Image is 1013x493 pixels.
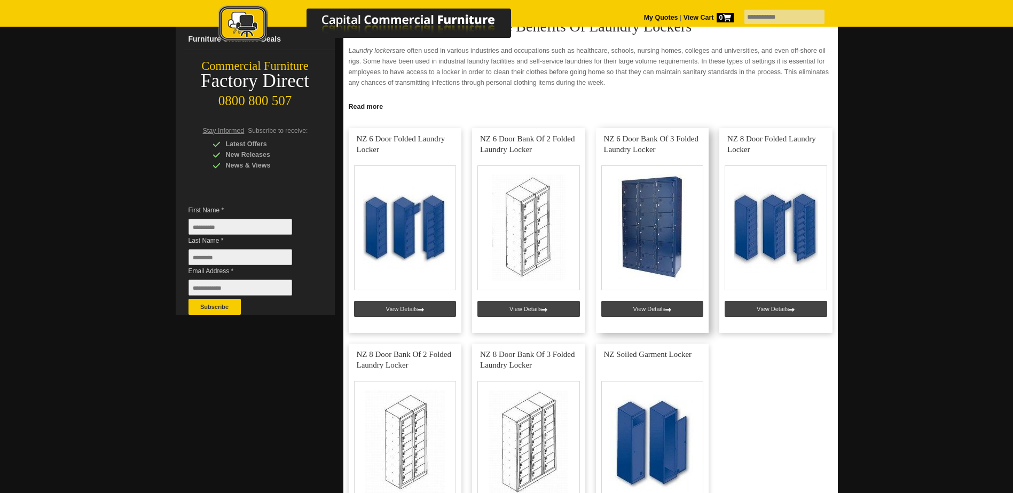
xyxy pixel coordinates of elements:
div: Factory Direct [176,74,335,89]
a: View Cart0 [681,14,733,21]
div: New Releases [213,149,314,160]
p: are often used in various industries and occupations such as healthcare, schools, nursing homes, ... [349,45,833,88]
button: Subscribe [189,299,241,315]
input: Email Address * [189,280,292,296]
span: Subscribe to receive: [248,127,308,134]
a: Capital Commercial Furniture Logo [189,5,563,47]
strong: View Cart [684,14,734,21]
div: News & Views [213,160,314,171]
div: 0800 800 507 [176,88,335,108]
span: Email Address * [189,266,308,276]
h2: The Benefits Of Laundry Lockers [349,19,833,35]
a: Click to read more [343,99,838,112]
span: Last Name * [189,235,308,246]
a: Furniture Clearance Deals [184,28,335,50]
img: Capital Commercial Furniture Logo [189,5,563,44]
div: Commercial Furniture [176,59,335,74]
div: Latest Offers [213,139,314,149]
span: 0 [717,13,734,22]
span: Stay Informed [203,127,245,134]
input: Last Name * [189,249,292,265]
a: My Quotes [644,14,678,21]
span: First Name * [189,205,308,216]
input: First Name * [189,219,292,235]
